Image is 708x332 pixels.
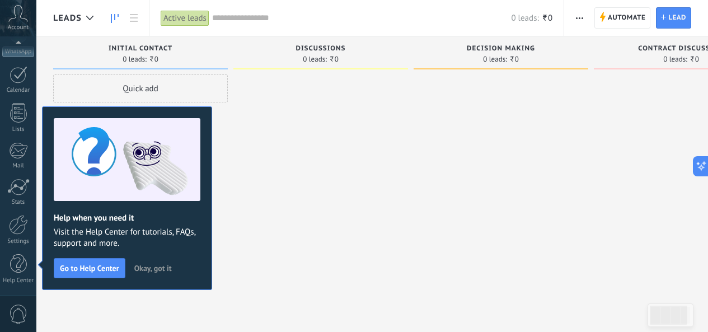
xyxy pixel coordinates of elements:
[123,56,147,63] span: 0 leads:
[2,238,35,245] div: Settings
[105,7,124,29] a: Leads
[8,24,29,31] span: Account
[668,8,686,28] span: Lead
[511,13,538,24] span: 0 leads:
[483,56,507,63] span: 0 leads:
[134,264,172,272] span: Okay, got it
[303,56,327,63] span: 0 leads:
[656,7,691,29] a: Lead
[161,10,209,26] div: Active leads
[509,56,519,63] span: ₹0
[571,7,588,29] button: More
[124,7,143,29] a: List
[608,8,645,28] span: Automate
[690,56,699,63] span: ₹0
[542,13,552,24] span: ₹0
[419,45,583,54] div: Decision making
[594,7,650,29] a: Automate
[2,162,35,170] div: Mail
[329,56,339,63] span: ₹0
[663,56,687,63] span: 0 leads:
[54,213,200,223] h2: Help when you need it
[129,260,177,277] button: Okay, got it
[59,45,222,54] div: Initial contact
[2,199,35,206] div: Stats
[2,87,35,94] div: Calendar
[54,258,125,278] button: Go to Help Center
[109,45,172,53] span: Initial contact
[296,45,345,53] span: Discussions
[467,45,535,53] span: Decision making
[149,56,158,63] span: ₹0
[60,264,119,272] span: Go to Help Center
[54,227,200,249] span: Visit the Help Center for tutorials, FAQs, support and more.
[53,13,82,24] span: Leads
[2,126,35,133] div: Lists
[53,74,228,102] div: Quick add
[239,45,402,54] div: Discussions
[2,277,35,284] div: Help Center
